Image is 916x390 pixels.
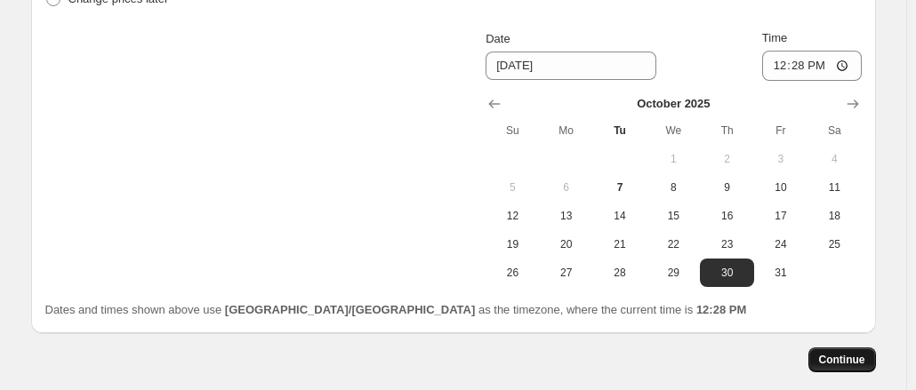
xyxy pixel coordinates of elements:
button: Friday October 17 2025 [754,202,808,230]
span: Continue [819,353,865,367]
span: 4 [815,152,854,166]
span: Time [762,31,787,44]
span: 19 [493,237,532,251]
span: 14 [600,209,639,223]
th: Tuesday [593,116,647,145]
span: 5 [493,180,532,195]
b: 12:28 PM [696,303,746,316]
button: Show previous month, September 2025 [482,92,507,116]
span: 30 [707,266,746,280]
span: 1 [654,152,693,166]
span: 10 [761,180,800,195]
button: Wednesday October 1 2025 [647,145,700,173]
span: Date [486,32,510,45]
button: Monday October 27 2025 [540,259,593,287]
span: Tu [600,123,639,138]
span: 13 [547,209,586,223]
button: Monday October 6 2025 [540,173,593,202]
th: Friday [754,116,808,145]
span: 26 [493,266,532,280]
button: Friday October 24 2025 [754,230,808,259]
span: 17 [761,209,800,223]
th: Saturday [808,116,861,145]
button: Saturday October 18 2025 [808,202,861,230]
span: Sa [815,123,854,138]
button: Monday October 20 2025 [540,230,593,259]
span: 2 [707,152,746,166]
button: Saturday October 25 2025 [808,230,861,259]
button: Friday October 10 2025 [754,173,808,202]
span: Su [493,123,532,138]
span: 18 [815,209,854,223]
span: 9 [707,180,746,195]
button: Thursday October 23 2025 [700,230,753,259]
th: Thursday [700,116,753,145]
button: Wednesday October 8 2025 [647,173,700,202]
span: Fr [761,123,800,138]
span: Mo [547,123,586,138]
span: 27 [547,266,586,280]
b: [GEOGRAPHIC_DATA]/[GEOGRAPHIC_DATA] [225,303,475,316]
span: Th [707,123,746,138]
span: 23 [707,237,746,251]
span: 15 [654,209,693,223]
span: 29 [654,266,693,280]
span: 20 [547,237,586,251]
span: 16 [707,209,746,223]
button: Friday October 31 2025 [754,259,808,287]
button: Saturday October 4 2025 [808,145,861,173]
span: 28 [600,266,639,280]
button: Show next month, November 2025 [840,92,865,116]
span: 25 [815,237,854,251]
button: Sunday October 12 2025 [486,202,539,230]
span: 6 [547,180,586,195]
button: Wednesday October 29 2025 [647,259,700,287]
span: 12 [493,209,532,223]
span: 8 [654,180,693,195]
button: Thursday October 9 2025 [700,173,753,202]
span: 7 [600,180,639,195]
button: Wednesday October 15 2025 [647,202,700,230]
button: Thursday October 30 2025 [700,259,753,287]
button: Thursday October 2 2025 [700,145,753,173]
button: Wednesday October 22 2025 [647,230,700,259]
button: Tuesday October 14 2025 [593,202,647,230]
input: 10/7/2025 [486,52,656,80]
span: We [654,123,693,138]
button: Tuesday October 21 2025 [593,230,647,259]
button: Saturday October 11 2025 [808,173,861,202]
span: 24 [761,237,800,251]
button: Sunday October 19 2025 [486,230,539,259]
button: Sunday October 5 2025 [486,173,539,202]
input: 12:00 [762,51,862,81]
button: Monday October 13 2025 [540,202,593,230]
th: Wednesday [647,116,700,145]
span: 3 [761,152,800,166]
span: 21 [600,237,639,251]
span: 11 [815,180,854,195]
button: Thursday October 16 2025 [700,202,753,230]
span: 22 [654,237,693,251]
button: Continue [808,347,876,372]
button: Today Tuesday October 7 2025 [593,173,647,202]
span: 31 [761,266,800,280]
button: Friday October 3 2025 [754,145,808,173]
th: Sunday [486,116,539,145]
span: Dates and times shown above use as the timezone, where the current time is [45,303,747,316]
th: Monday [540,116,593,145]
button: Sunday October 26 2025 [486,259,539,287]
button: Tuesday October 28 2025 [593,259,647,287]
